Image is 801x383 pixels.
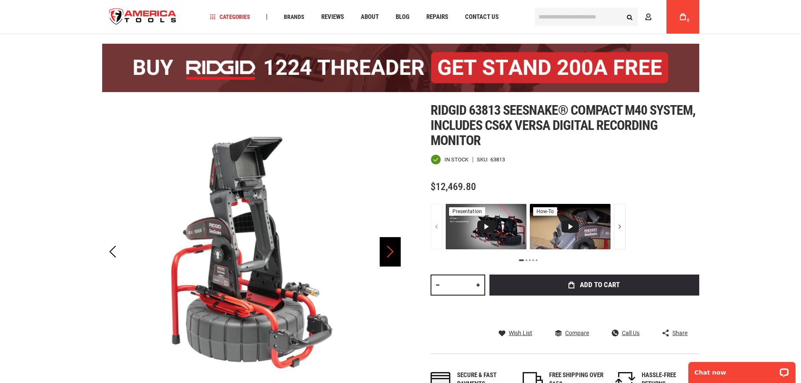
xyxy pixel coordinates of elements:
iframe: Secure express checkout frame [488,298,701,322]
iframe: LiveChat chat widget [683,357,801,383]
a: Wish List [499,329,532,337]
a: Categories [206,11,254,23]
a: store logo [102,1,184,33]
span: Call Us [622,330,640,336]
a: Compare [555,329,589,337]
a: Blog [392,11,413,23]
span: Contact Us [465,14,499,20]
span: Compare [565,330,589,336]
img: America Tools [102,1,184,33]
span: $12,469.80 [431,181,476,193]
span: 0 [687,18,690,23]
span: Reviews [321,14,344,20]
span: In stock [444,157,468,162]
a: Call Us [612,329,640,337]
a: About [357,11,383,23]
button: Add to Cart [489,275,699,296]
span: Wish List [509,330,532,336]
a: Brands [280,11,308,23]
span: Add to Cart [580,281,620,288]
a: Contact Us [461,11,502,23]
span: Repairs [426,14,448,20]
span: About [361,14,379,20]
a: Repairs [423,11,452,23]
a: Reviews [317,11,348,23]
span: Categories [210,14,250,20]
strong: SKU [477,157,490,162]
div: 63813 [490,157,505,162]
img: BOGO: Buy the RIDGID® 1224 Threader (26092), get the 92467 200A Stand FREE! [102,44,699,92]
span: Share [672,330,687,336]
div: Availability [431,154,468,165]
span: Brands [284,14,304,20]
span: Blog [396,14,410,20]
button: Search [622,9,638,25]
span: Ridgid 63813 seesnake® compact m40 system, includes cs6x versa digital recording monitor [431,102,696,148]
